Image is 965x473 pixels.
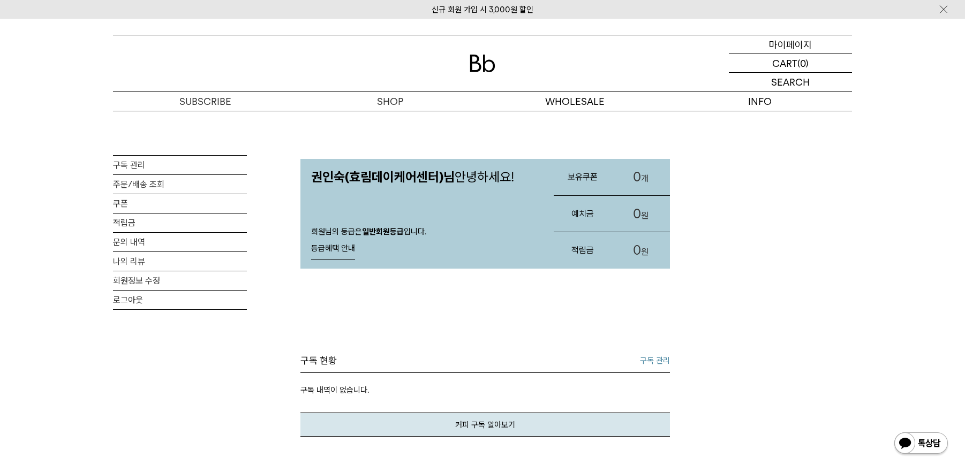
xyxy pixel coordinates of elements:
[729,35,852,54] a: 마이페이지
[113,271,247,290] a: 회원정보 수정
[113,175,247,194] a: 주문/배송 조회
[300,216,543,269] div: 회원님의 등급은 입니다.
[633,169,641,185] span: 0
[769,35,812,54] p: 마이페이지
[797,54,809,72] p: (0)
[554,163,612,191] h3: 보유쿠폰
[113,194,247,213] a: 쿠폰
[640,354,670,367] a: 구독 관리
[113,92,298,111] a: SUBSCRIBE
[113,156,247,174] a: 구독 관리
[633,206,641,222] span: 0
[311,238,355,260] a: 등급혜택 안내
[772,54,797,72] p: CART
[729,54,852,73] a: CART (0)
[298,92,482,111] a: SHOP
[300,413,670,437] a: 커피 구독 알아보기
[470,55,495,72] img: 로고
[300,354,337,367] h3: 구독 현황
[300,373,670,413] p: 구독 내역이 없습니다.
[554,236,612,264] h3: 적립금
[113,233,247,251] a: 문의 내역
[771,73,810,91] p: SEARCH
[667,92,852,111] p: INFO
[300,159,543,195] p: 안녕하세요!
[612,196,670,232] a: 0원
[612,232,670,269] a: 0원
[612,159,670,195] a: 0개
[362,227,404,236] strong: 일반회원등급
[113,252,247,271] a: 나의 리뷰
[633,242,641,258] span: 0
[482,92,667,111] p: WHOLESALE
[113,213,247,232] a: 적립금
[893,431,949,457] img: 카카오톡 채널 1:1 채팅 버튼
[432,5,533,14] a: 신규 회원 가입 시 3,000원 할인
[311,169,455,185] strong: 권인숙(효림데이케어센터)님
[113,291,247,309] a: 로그아웃
[554,200,612,228] h3: 예치금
